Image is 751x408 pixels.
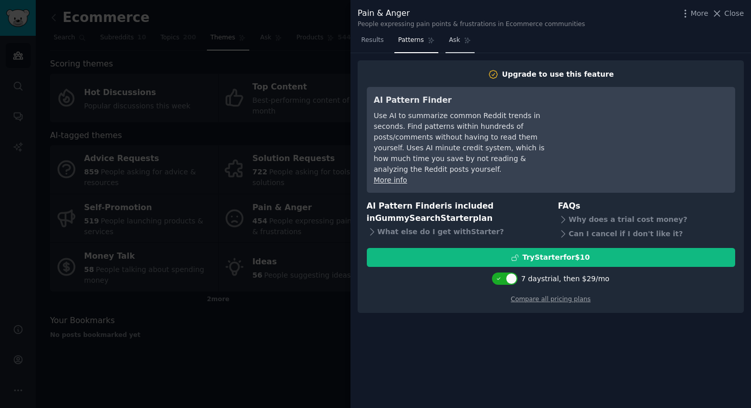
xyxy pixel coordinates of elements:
[680,8,709,19] button: More
[502,69,614,80] div: Upgrade to use this feature
[358,32,387,53] a: Results
[358,7,585,20] div: Pain & Anger
[358,20,585,29] div: People expressing pain points & frustrations in Ecommerce communities
[398,36,424,45] span: Patterns
[575,94,728,171] iframe: YouTube video player
[374,94,560,107] h3: AI Pattern Finder
[712,8,744,19] button: Close
[449,36,460,45] span: Ask
[394,32,438,53] a: Patterns
[367,225,544,239] div: What else do I get with Starter ?
[361,36,384,45] span: Results
[445,32,475,53] a: Ask
[367,248,735,267] button: TryStarterfor$10
[558,212,735,226] div: Why does a trial cost money?
[374,176,407,184] a: More info
[374,110,560,175] div: Use AI to summarize common Reddit trends in seconds. Find patterns within hundreds of posts/comme...
[558,200,735,213] h3: FAQs
[522,252,590,263] div: Try Starter for $10
[375,213,473,223] span: GummySearch Starter
[558,226,735,241] div: Can I cancel if I don't like it?
[691,8,709,19] span: More
[511,296,591,303] a: Compare all pricing plans
[521,274,609,284] div: 7 days trial, then $ 29 /mo
[367,200,544,225] h3: AI Pattern Finder is included in plan
[724,8,744,19] span: Close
